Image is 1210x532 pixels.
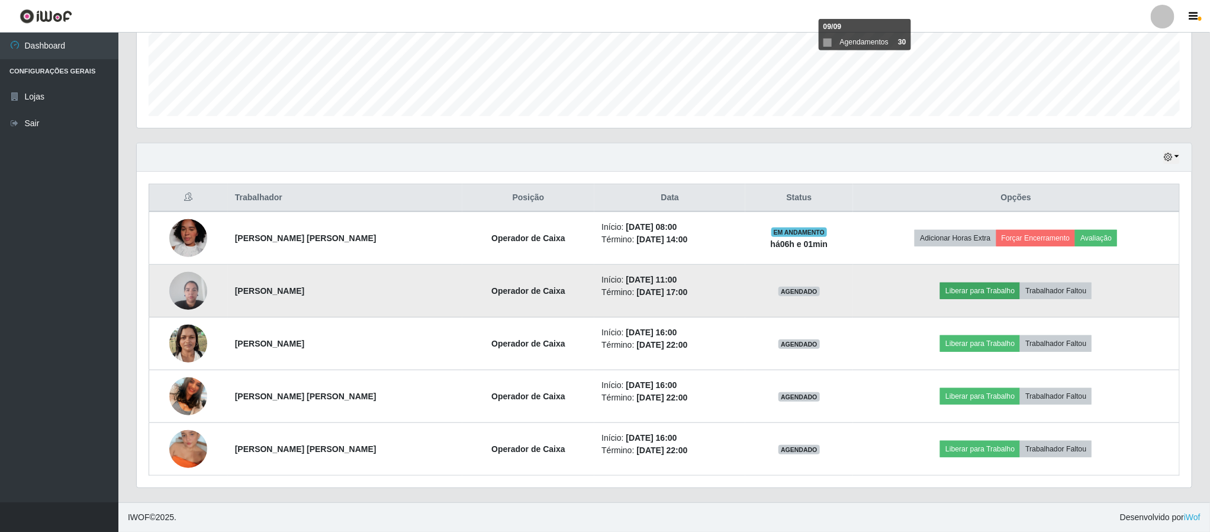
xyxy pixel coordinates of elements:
[601,444,738,457] li: Término:
[940,441,1020,457] button: Liberar para Trabalho
[1020,283,1092,299] button: Trabalhador Faltou
[235,444,376,454] strong: [PERSON_NAME] [PERSON_NAME]
[491,392,565,401] strong: Operador de Caixa
[626,275,677,284] time: [DATE] 11:00
[771,227,828,237] span: EM ANDAMENTO
[491,339,565,348] strong: Operador de Caixa
[778,287,820,296] span: AGENDADO
[940,283,1020,299] button: Liberar para Trabalho
[601,432,738,444] li: Início:
[636,393,687,402] time: [DATE] 22:00
[636,287,687,297] time: [DATE] 17:00
[491,233,565,243] strong: Operador de Caixa
[1020,441,1092,457] button: Trabalhador Faltou
[20,9,72,24] img: CoreUI Logo
[1184,512,1201,522] a: iWof
[601,286,738,299] li: Término:
[601,392,738,404] li: Término:
[228,184,462,212] th: Trabalhador
[1120,511,1201,524] span: Desenvolvido por
[636,340,687,350] time: [DATE] 22:00
[940,388,1020,405] button: Liberar para Trabalho
[771,239,828,249] strong: há 06 h e 01 min
[1020,335,1092,352] button: Trabalhador Faltou
[601,274,738,286] li: Início:
[601,233,738,246] li: Término:
[915,230,996,246] button: Adicionar Horas Extra
[996,230,1076,246] button: Forçar Encerramento
[235,339,304,348] strong: [PERSON_NAME]
[601,339,738,351] li: Término:
[636,235,687,244] time: [DATE] 14:00
[169,214,207,262] img: 1742965437986.jpeg
[778,339,820,349] span: AGENDADO
[169,363,207,430] img: 1704989686512.jpeg
[169,265,207,316] img: 1731148670684.jpeg
[235,233,376,243] strong: [PERSON_NAME] [PERSON_NAME]
[626,380,677,390] time: [DATE] 16:00
[940,335,1020,352] button: Liberar para Trabalho
[128,512,150,522] span: IWOF
[778,392,820,402] span: AGENDADO
[1075,230,1117,246] button: Avaliação
[626,433,677,443] time: [DATE] 16:00
[169,318,207,368] img: 1720809249319.jpeg
[235,392,376,401] strong: [PERSON_NAME] [PERSON_NAME]
[778,445,820,454] span: AGENDADO
[235,286,304,296] strong: [PERSON_NAME]
[601,221,738,233] li: Início:
[745,184,853,212] th: Status
[169,415,207,483] img: 1752205502080.jpeg
[601,379,738,392] li: Início:
[594,184,745,212] th: Data
[491,286,565,296] strong: Operador de Caixa
[462,184,595,212] th: Posição
[636,446,687,455] time: [DATE] 22:00
[1020,388,1092,405] button: Trabalhador Faltou
[128,511,176,524] span: © 2025 .
[601,326,738,339] li: Início:
[626,222,677,232] time: [DATE] 08:00
[491,444,565,454] strong: Operador de Caixa
[626,328,677,337] time: [DATE] 16:00
[853,184,1180,212] th: Opções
